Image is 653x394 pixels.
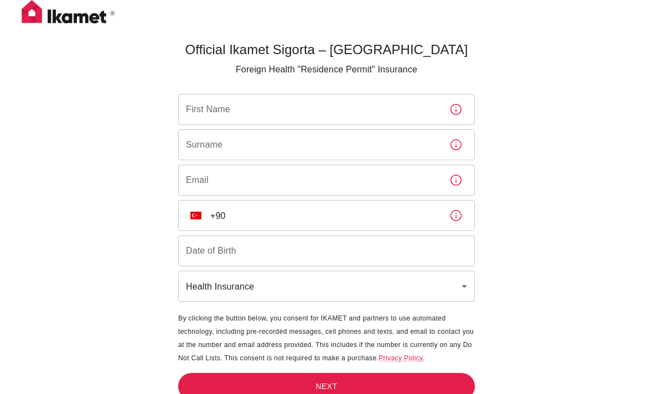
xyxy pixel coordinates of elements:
button: Select country [186,206,206,225]
h5: Official Ikamet Sigorta – [GEOGRAPHIC_DATA] [178,41,475,59]
span: By clicking the button below, you consent for IKAMET and partners to use automated technology, in... [178,314,474,362]
p: Foreign Health "Residence Permit" Insurance [178,63,475,76]
div: Health Insurance [178,271,475,302]
a: Privacy Policy. [379,354,424,362]
img: unknown [190,212,201,219]
input: Choose date [178,235,475,266]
